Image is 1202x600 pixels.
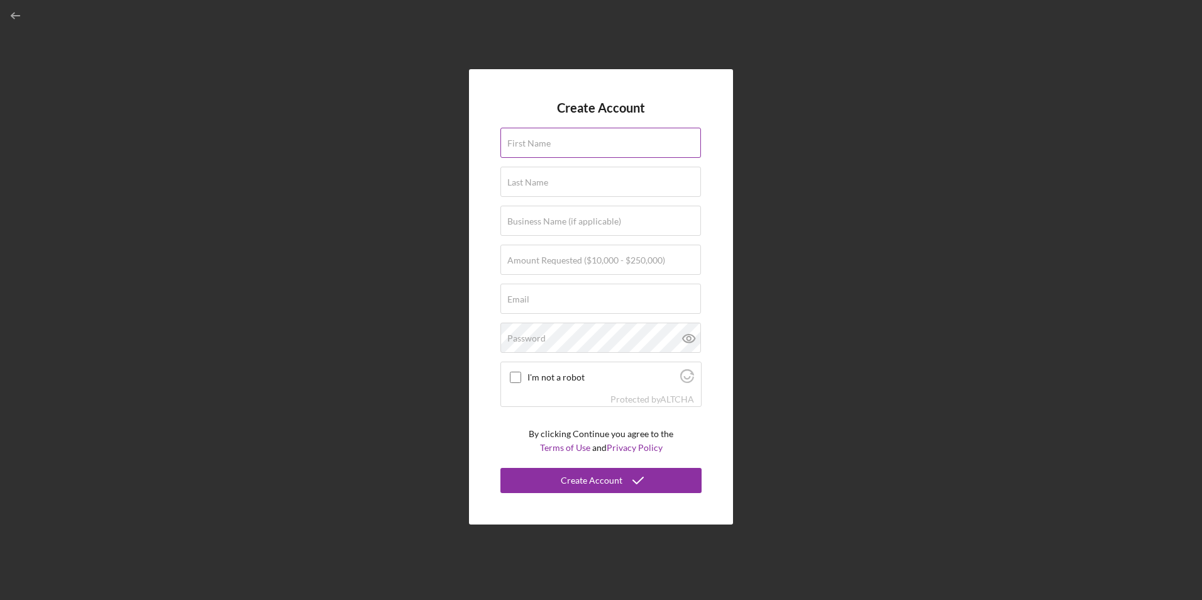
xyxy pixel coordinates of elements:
[540,442,590,453] a: Terms of Use
[660,394,694,404] a: Visit Altcha.org
[561,468,622,493] div: Create Account
[507,333,546,343] label: Password
[500,468,702,493] button: Create Account
[507,177,548,187] label: Last Name
[529,427,673,455] p: By clicking Continue you agree to the and
[607,442,663,453] a: Privacy Policy
[507,138,551,148] label: First Name
[527,372,676,382] label: I'm not a robot
[680,374,694,385] a: Visit Altcha.org
[507,294,529,304] label: Email
[610,394,694,404] div: Protected by
[557,101,645,115] h4: Create Account
[507,255,665,265] label: Amount Requested ($10,000 - $250,000)
[507,216,621,226] label: Business Name (if applicable)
